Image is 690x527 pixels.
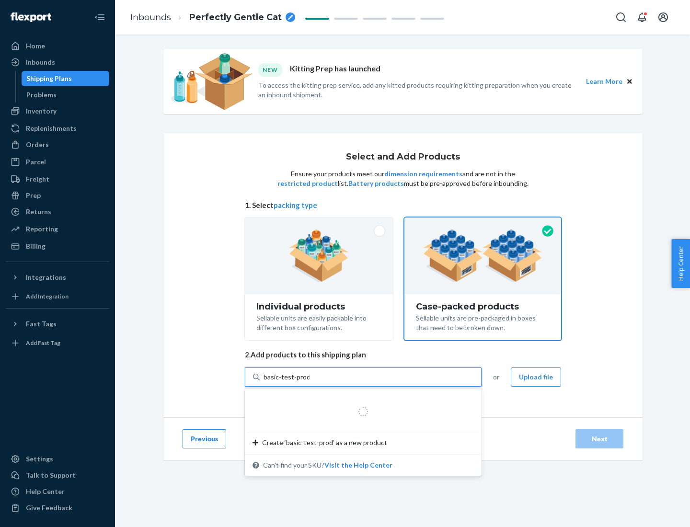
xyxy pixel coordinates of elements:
[26,470,76,480] div: Talk to Support
[632,8,652,27] button: Open notifications
[26,241,46,251] div: Billing
[6,55,109,70] a: Inbounds
[6,204,109,219] a: Returns
[6,289,109,304] a: Add Integration
[22,71,110,86] a: Shipping Plans
[384,169,462,179] button: dimension requirements
[6,239,109,254] a: Billing
[26,224,58,234] div: Reporting
[274,200,317,210] button: packing type
[26,339,60,347] div: Add Fast Tag
[26,57,55,67] div: Inbounds
[123,3,303,32] ol: breadcrumbs
[26,487,65,496] div: Help Center
[26,90,57,100] div: Problems
[26,41,45,51] div: Home
[26,454,53,464] div: Settings
[584,434,615,444] div: Next
[586,76,622,87] button: Learn More
[26,174,49,184] div: Freight
[624,76,635,87] button: Close
[416,311,550,332] div: Sellable units are pre-packaged in boxes that need to be broken down.
[416,302,550,311] div: Case-packed products
[289,229,349,282] img: individual-pack.facf35554cb0f1810c75b2bd6df2d64e.png
[6,270,109,285] button: Integrations
[611,8,631,27] button: Open Search Box
[262,438,387,447] span: Create ‘basic-test-prod’ as a new product
[26,273,66,282] div: Integrations
[671,239,690,288] button: Help Center
[26,503,72,513] div: Give Feedback
[6,154,109,170] a: Parcel
[6,38,109,54] a: Home
[324,460,392,470] button: Create ‘basic-test-prod’ as a new productCan't find your SKU?
[6,103,109,119] a: Inventory
[6,121,109,136] a: Replenishments
[6,188,109,203] a: Prep
[183,429,226,448] button: Previous
[26,140,49,149] div: Orders
[348,179,404,188] button: Battery products
[264,372,310,382] input: Create ‘basic-test-prod’ as a new productCan't find your SKU?Visit the Help Center
[256,302,381,311] div: Individual products
[26,207,51,217] div: Returns
[423,229,542,282] img: case-pack.59cecea509d18c883b923b81aeac6d0b.png
[346,152,460,162] h1: Select and Add Products
[575,429,623,448] button: Next
[654,8,673,27] button: Open account menu
[6,172,109,187] a: Freight
[6,451,109,467] a: Settings
[6,221,109,237] a: Reporting
[26,157,46,167] div: Parcel
[26,74,72,83] div: Shipping Plans
[258,63,282,76] div: NEW
[6,137,109,152] a: Orders
[26,319,57,329] div: Fast Tags
[22,87,110,103] a: Problems
[26,106,57,116] div: Inventory
[26,191,41,200] div: Prep
[90,8,109,27] button: Close Navigation
[493,372,499,382] span: or
[511,367,561,387] button: Upload file
[263,460,392,470] span: Can't find your SKU?
[256,311,381,332] div: Sellable units are easily packable into different box configurations.
[258,80,577,100] p: To access the kitting prep service, add any kitted products requiring kitting preparation when yo...
[245,200,561,210] span: 1. Select
[276,169,529,188] p: Ensure your products meet our and are not in the list. must be pre-approved before inbounding.
[6,335,109,351] a: Add Fast Tag
[6,468,109,483] a: Talk to Support
[189,11,282,24] span: Perfectly Gentle Cat
[26,124,77,133] div: Replenishments
[277,179,338,188] button: restricted product
[130,12,171,23] a: Inbounds
[290,63,380,76] p: Kitting Prep has launched
[6,484,109,499] a: Help Center
[11,12,51,22] img: Flexport logo
[6,500,109,516] button: Give Feedback
[6,316,109,332] button: Fast Tags
[245,350,561,360] span: 2. Add products to this shipping plan
[26,292,69,300] div: Add Integration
